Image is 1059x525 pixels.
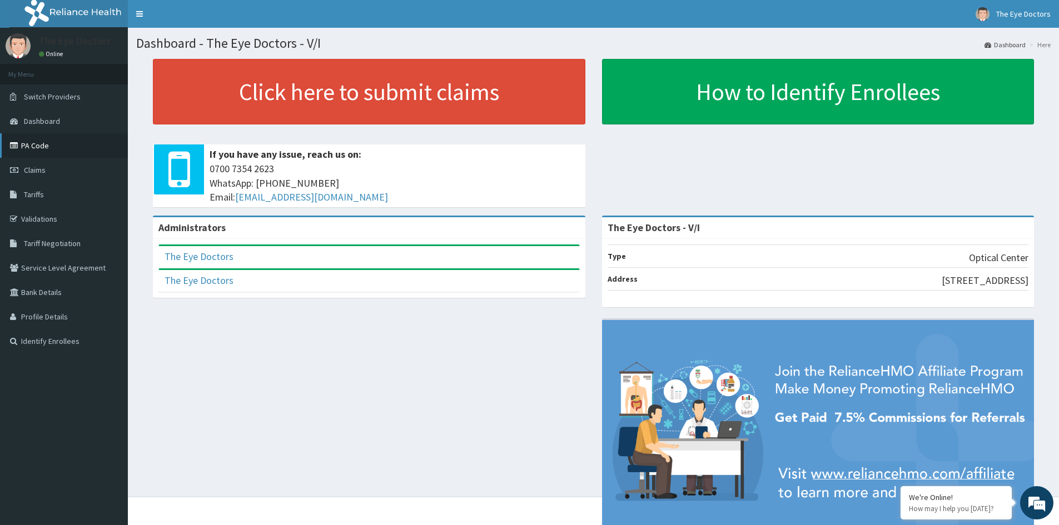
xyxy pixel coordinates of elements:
span: Switch Providers [24,92,81,102]
li: Here [1027,40,1051,49]
a: Dashboard [985,40,1026,49]
a: How to Identify Enrollees [602,59,1035,124]
span: Tariff Negotiation [24,238,81,248]
a: The Eye Doctors [165,250,233,263]
b: Administrators [158,221,226,234]
span: 0700 7354 2623 WhatsApp: [PHONE_NUMBER] Email: [210,162,580,204]
div: We're Online! [909,492,1003,502]
a: Online [39,50,66,58]
span: Tariffs [24,189,44,199]
span: The Eye Doctors [996,9,1051,19]
h1: Dashboard - The Eye Doctors - V/I [136,36,1051,51]
a: Click here to submit claims [153,59,585,124]
span: Claims [24,165,46,175]
p: Optical Center [969,251,1028,265]
p: [STREET_ADDRESS] [942,273,1028,288]
img: User Image [976,7,990,21]
p: The Eye Doctors [39,36,111,46]
img: User Image [6,33,31,58]
b: Address [608,274,638,284]
strong: The Eye Doctors - V/I [608,221,700,234]
p: How may I help you today? [909,504,1003,513]
b: Type [608,251,626,261]
b: If you have any issue, reach us on: [210,148,361,161]
a: The Eye Doctors [165,274,233,287]
span: Dashboard [24,116,60,126]
a: [EMAIL_ADDRESS][DOMAIN_NAME] [235,191,388,203]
